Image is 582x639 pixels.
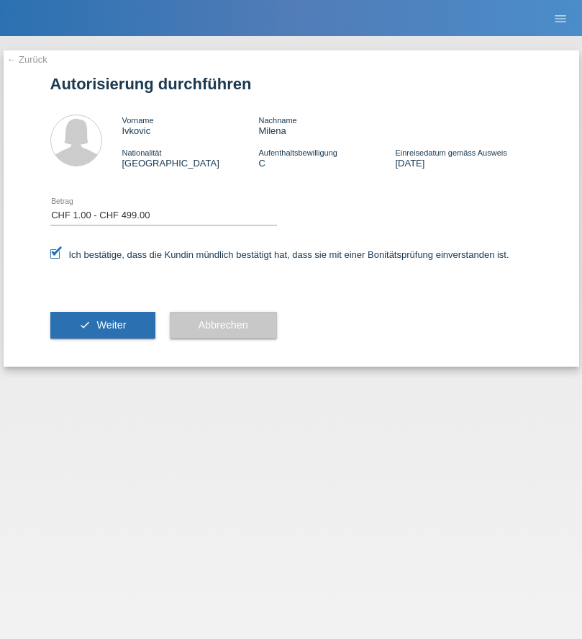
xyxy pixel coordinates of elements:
span: Nachname [258,116,296,125]
h1: Autorisierung durchführen [50,75,532,93]
div: Milena [258,115,395,136]
span: Weiter [96,319,126,331]
div: [GEOGRAPHIC_DATA] [122,147,259,169]
span: Aufenthaltsbewilligung [258,148,337,157]
button: check Weiter [50,312,155,339]
i: menu [553,12,568,26]
span: Einreisedatum gemäss Ausweis [395,148,506,157]
span: Vorname [122,116,154,125]
i: check [79,319,91,331]
div: [DATE] [395,147,532,169]
span: Nationalität [122,148,162,157]
a: ← Zurück [7,54,47,65]
div: Ivkovic [122,115,259,136]
span: Abbrechen [199,319,248,331]
label: Ich bestätige, dass die Kundin mündlich bestätigt hat, dass sie mit einer Bonitätsprüfung einvers... [50,249,509,260]
a: menu [546,14,575,22]
div: C [258,147,395,169]
button: Abbrechen [170,312,277,339]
